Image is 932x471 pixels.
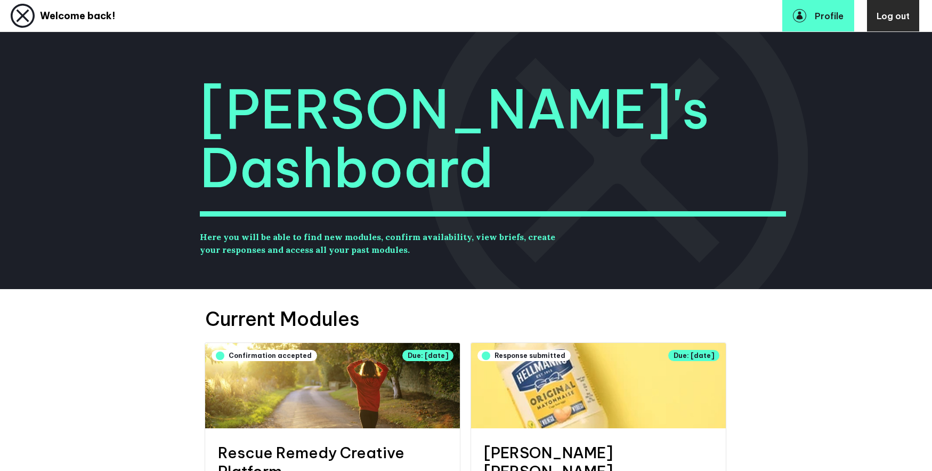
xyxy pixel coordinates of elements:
span: due: 22/09/2025 [402,350,453,361]
div: Here you will be able to find new modules, confirm availability, view briefs, create your respons... [200,230,562,256]
span: due: 11/11/2024 [668,350,719,361]
h4: Current Modules [200,306,733,342]
span: Confirmation accepted [212,350,317,361]
span: Log out [877,11,910,21]
span: Profile [815,11,844,21]
span: Response submitted [477,350,571,361]
div: [PERSON_NAME]'s Dashboard [200,80,733,217]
